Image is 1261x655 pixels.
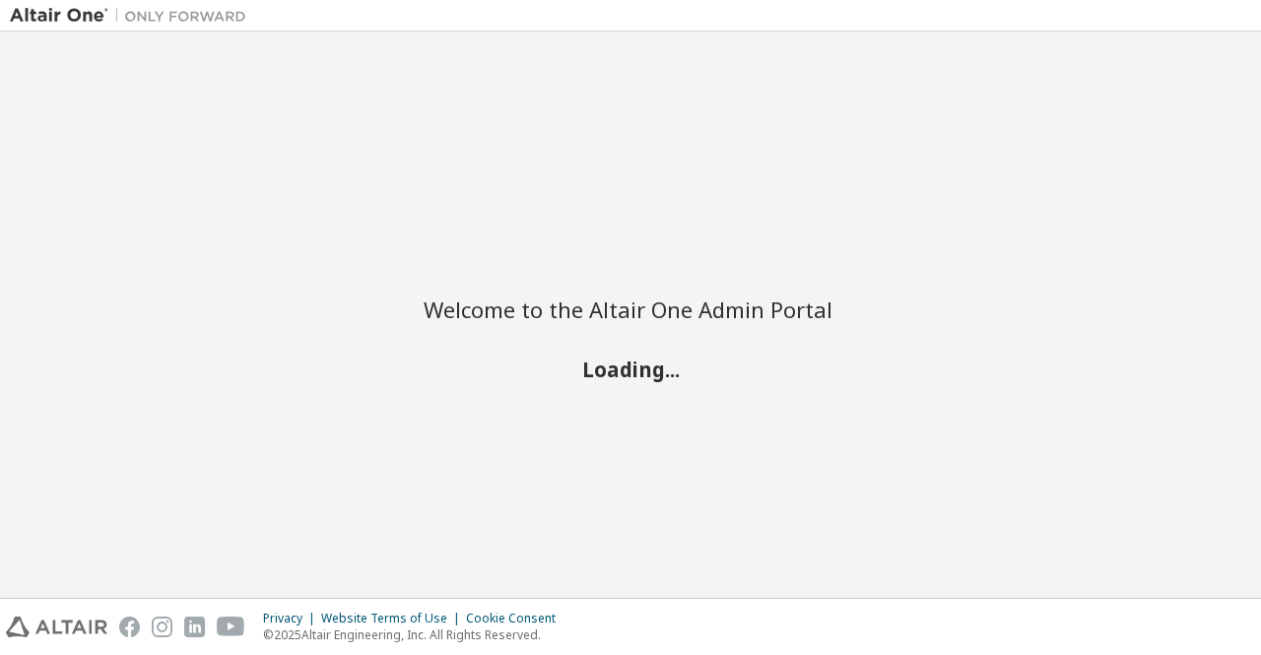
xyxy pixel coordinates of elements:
div: Cookie Consent [466,611,567,626]
div: Privacy [263,611,321,626]
img: Altair One [10,6,256,26]
img: linkedin.svg [184,617,205,637]
h2: Loading... [424,356,837,381]
img: youtube.svg [217,617,245,637]
img: facebook.svg [119,617,140,637]
p: © 2025 Altair Engineering, Inc. All Rights Reserved. [263,626,567,643]
div: Website Terms of Use [321,611,466,626]
img: altair_logo.svg [6,617,107,637]
img: instagram.svg [152,617,172,637]
h2: Welcome to the Altair One Admin Portal [424,295,837,323]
